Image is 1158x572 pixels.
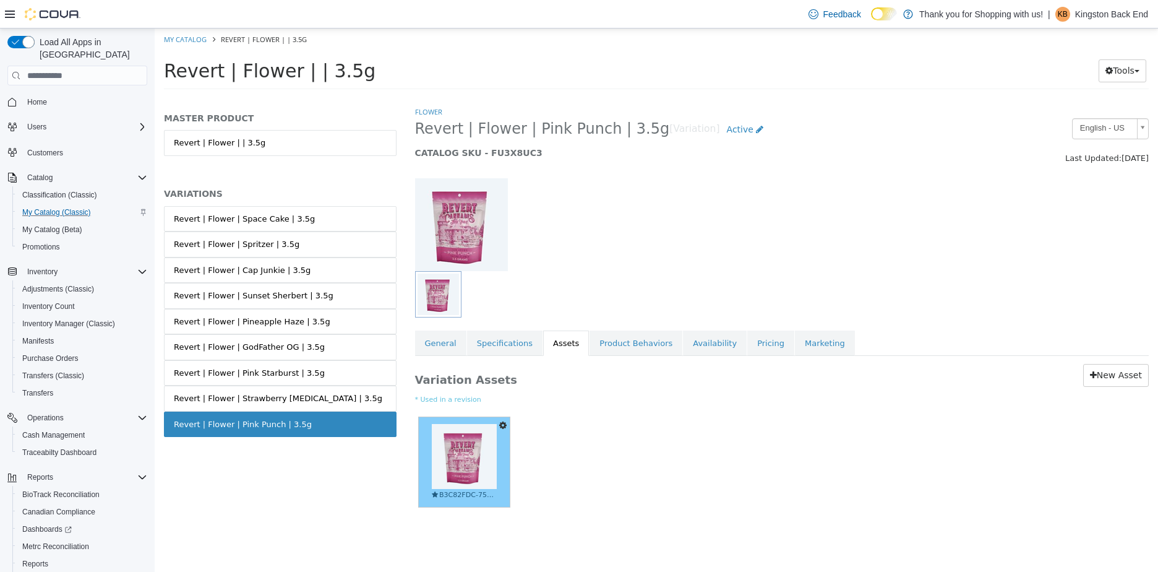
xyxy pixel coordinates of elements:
span: My Catalog (Beta) [22,225,82,235]
span: Purchase Orders [22,353,79,363]
span: Inventory Count [22,301,75,311]
span: My Catalog (Classic) [17,205,147,220]
a: Customers [22,145,68,160]
div: Revert | Flower | Space Cake | 3.5g [19,184,160,197]
span: Classification (Classic) [17,188,147,202]
a: Classification (Classic) [17,188,102,202]
button: Users [22,119,51,134]
a: Adjustments (Classic) [17,282,99,297]
h5: VARIATIONS [9,160,242,171]
a: Product Behaviors [435,302,528,328]
span: Inventory Manager (Classic) [22,319,115,329]
button: Traceabilty Dashboard [12,444,152,461]
div: Revert | Flower | Strawberry [MEDICAL_DATA] | 3.5g [19,364,228,376]
span: Cash Management [22,430,85,440]
span: Cash Management [17,428,147,443]
span: Reports [17,557,147,571]
span: Inventory Count [17,299,147,314]
a: Inventory Count [17,299,80,314]
button: Inventory Manager (Classic) [12,315,152,332]
a: Feedback [804,2,866,27]
span: English - US [918,90,977,110]
a: BioTrack Reconciliation [17,487,105,502]
a: Pricing [593,302,640,328]
a: Revert | Flower | | 3.5g [9,102,242,128]
span: BioTrack Reconciliation [22,490,100,500]
span: Classification (Classic) [22,190,97,200]
img: B3C82FDC-75DD-4E8D-82A6-CD1ED44F69E8.jpg [277,396,342,461]
span: Active [572,96,599,106]
button: Classification (Classic) [12,186,152,204]
div: Revert | Flower | Cap Junkie | 3.5g [19,236,156,248]
button: Inventory Count [12,298,152,315]
span: Home [22,94,147,110]
button: My Catalog (Classic) [12,204,152,221]
span: Inventory Manager (Classic) [17,316,147,331]
span: Promotions [22,242,60,252]
span: Customers [22,144,147,160]
span: Inventory [27,267,58,277]
a: Dashboards [12,521,152,538]
button: Promotions [12,238,152,256]
span: Revert | Flower | | 3.5g [66,6,152,15]
a: Canadian Compliance [17,505,100,519]
span: Metrc Reconciliation [22,542,89,552]
button: Metrc Reconciliation [12,538,152,555]
button: Operations [22,410,69,425]
span: BioTrack Reconciliation [17,487,147,502]
a: Specifications [312,302,388,328]
span: Feedback [823,8,861,20]
input: Dark Mode [871,7,897,20]
div: Revert | Flower | Pink Starburst | 3.5g [19,339,170,351]
span: Catalog [22,170,147,185]
button: Inventory [2,263,152,280]
span: Home [27,97,47,107]
button: Catalog [2,169,152,186]
span: Transfers (Classic) [17,368,147,383]
span: Customers [27,148,63,158]
img: 150 [260,150,353,243]
h3: Variation Assets [260,336,687,358]
button: Home [2,93,152,111]
div: Revert | Flower | Pineapple Haze | 3.5g [19,287,176,300]
a: Marketing [640,302,700,328]
span: Operations [27,413,64,423]
a: My Catalog (Beta) [17,222,87,237]
span: Dashboards [22,524,72,534]
a: Traceabilty Dashboard [17,445,101,460]
div: Revert | Flower | Sunset Sherbert | 3.5g [19,261,179,274]
p: Kingston Back End [1075,7,1148,22]
span: Last Updated: [911,125,967,134]
button: Cash Management [12,427,152,444]
div: Revert | Flower | Spritzer | 3.5g [19,210,145,222]
a: Promotions [17,240,65,254]
div: Revert | Flower | Pink Punch | 3.5g [19,390,157,402]
a: Cash Management [17,428,90,443]
span: Adjustments (Classic) [22,284,94,294]
span: Reports [22,470,147,485]
a: My Catalog [9,6,52,15]
button: Users [2,118,152,136]
button: Operations [2,409,152,427]
button: Transfers (Classic) [12,367,152,384]
button: BioTrack Reconciliation [12,486,152,503]
p: | [1048,7,1050,22]
p: Thank you for Shopping with us! [919,7,1043,22]
span: Traceabilty Dashboard [17,445,147,460]
span: Canadian Compliance [17,505,147,519]
a: English - US [917,90,994,111]
span: Promotions [17,240,147,254]
a: Availability [528,302,592,328]
a: Purchase Orders [17,351,84,366]
a: Manifests [17,334,59,349]
div: Revert | Flower | GodFather OG | 3.5g [19,313,170,325]
span: [DATE] [967,125,994,134]
span: Reports [27,472,53,482]
div: Kingston Back End [1055,7,1070,22]
span: Catalog [27,173,53,183]
a: Dashboards [17,522,77,537]
span: Users [22,119,147,134]
span: Metrc Reconciliation [17,539,147,554]
button: Adjustments (Classic) [12,280,152,298]
a: New Asset [929,336,994,358]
